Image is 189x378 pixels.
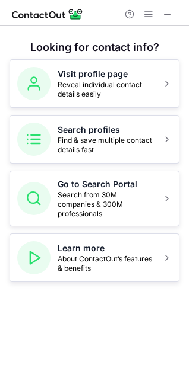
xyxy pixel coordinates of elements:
[17,67,51,100] img: Visit profile page
[10,171,179,226] button: Go to Search PortalSearch from 30M companies & 300M professionals
[10,115,179,164] button: Search profilesFind & save multiple contact details fast
[10,233,179,282] button: Learn moreAbout ContactOut’s features & benefits
[58,190,155,219] span: Search from 30M companies & 300M professionals
[58,80,155,99] span: Reveal individual contact details easily
[10,59,179,108] button: Visit profile pageReveal individual contact details easily
[58,178,155,190] h5: Go to Search Portal
[58,124,155,136] h5: Search profiles
[17,241,51,274] img: Learn more
[12,7,83,21] img: ContactOut v5.3.10
[58,136,155,155] span: Find & save multiple contact details fast
[17,123,51,156] img: Search profiles
[58,242,155,254] h5: Learn more
[58,68,155,80] h5: Visit profile page
[58,254,155,273] span: About ContactOut’s features & benefits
